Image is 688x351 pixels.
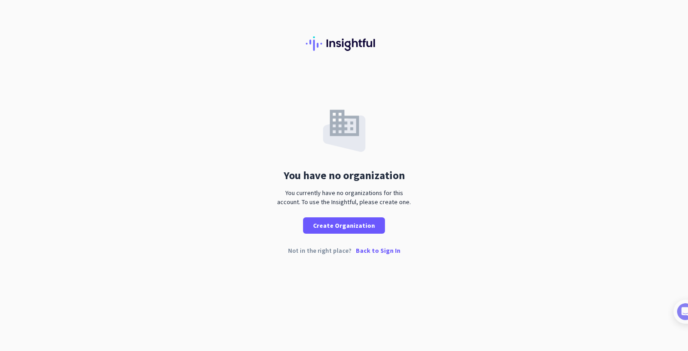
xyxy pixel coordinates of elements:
button: Create Organization [303,217,385,234]
span: Create Organization [313,221,375,230]
img: Insightful [306,36,382,51]
div: You have no organization [283,170,405,181]
p: Back to Sign In [356,247,400,254]
div: You currently have no organizations for this account. To use the Insightful, please create one. [273,188,415,206]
